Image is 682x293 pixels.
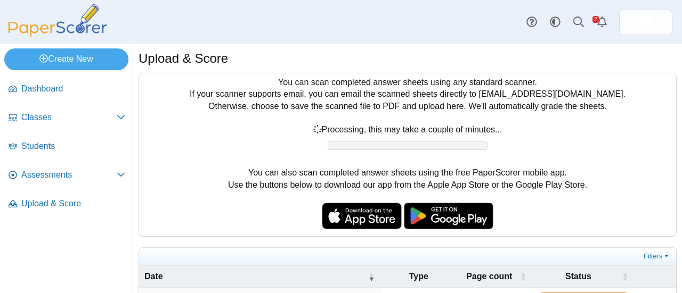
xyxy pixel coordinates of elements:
[21,112,117,123] span: Classes
[21,198,125,210] span: Upload & Score
[590,11,614,34] a: Alerts
[368,265,375,288] span: Date : Activate to remove sorting
[313,125,502,134] span: Processing, this may take a couple of minutes...
[565,272,591,281] span: Status
[4,77,129,102] a: Dashboard
[139,49,228,68] h1: Upload & Score
[21,140,125,152] span: Students
[322,203,402,229] img: apple-store-badge.svg
[21,169,117,181] span: Assessments
[409,272,428,281] span: Type
[4,29,111,38] a: PaperScorer
[4,48,128,70] a: Create New
[637,14,654,31] img: ps.B7yuFiroF87KfScy
[622,265,628,288] span: Status : Activate to sort
[139,73,676,236] div: You can scan completed answer sheets using any standard scanner. If your scanner supports email, ...
[466,272,512,281] span: Page count
[21,83,125,95] span: Dashboard
[4,163,129,188] a: Assessments
[404,203,493,229] img: google-play-badge.png
[637,14,654,31] span: Carlos Chavez
[641,251,673,262] a: Filters
[520,265,526,288] span: Page count : Activate to sort
[4,105,129,131] a: Classes
[4,134,129,160] a: Students
[4,191,129,217] a: Upload & Score
[4,4,111,37] img: PaperScorer
[144,272,163,281] span: Date
[619,10,672,35] a: ps.B7yuFiroF87KfScy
